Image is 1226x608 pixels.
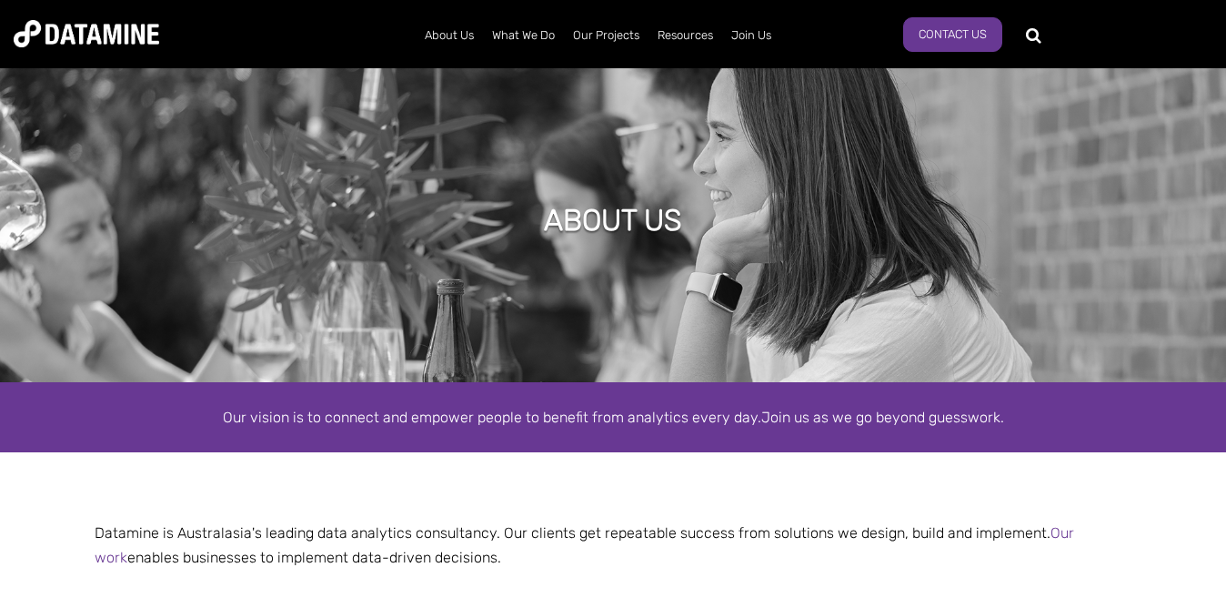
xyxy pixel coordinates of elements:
[903,17,1002,52] a: Contact Us
[544,200,682,240] h1: ABOUT US
[81,521,1145,570] p: Datamine is Australasia's leading data analytics consultancy. Our clients get repeatable success ...
[416,12,483,59] a: About Us
[722,12,780,59] a: Join Us
[761,409,1004,426] span: Join us as we go beyond guesswork.
[483,12,564,59] a: What We Do
[648,12,722,59] a: Resources
[14,20,159,47] img: Datamine
[223,409,761,426] span: Our vision is to connect and empower people to benefit from analytics every day.
[564,12,648,59] a: Our Projects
